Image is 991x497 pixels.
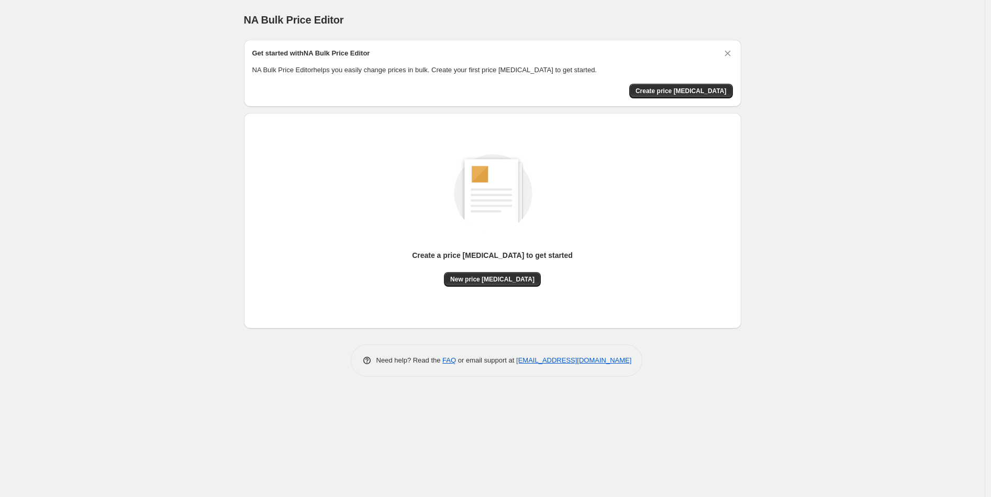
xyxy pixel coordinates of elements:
span: New price [MEDICAL_DATA] [450,275,535,284]
span: Need help? Read the [376,356,443,364]
button: New price [MEDICAL_DATA] [444,272,541,287]
p: NA Bulk Price Editor helps you easily change prices in bulk. Create your first price [MEDICAL_DAT... [252,65,733,75]
a: [EMAIL_ADDRESS][DOMAIN_NAME] [516,356,631,364]
button: Dismiss card [722,48,733,59]
a: FAQ [442,356,456,364]
span: or email support at [456,356,516,364]
span: NA Bulk Price Editor [244,14,344,26]
p: Create a price [MEDICAL_DATA] to get started [412,250,573,261]
h2: Get started with NA Bulk Price Editor [252,48,370,59]
span: Create price [MEDICAL_DATA] [636,87,727,95]
button: Create price change job [629,84,733,98]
